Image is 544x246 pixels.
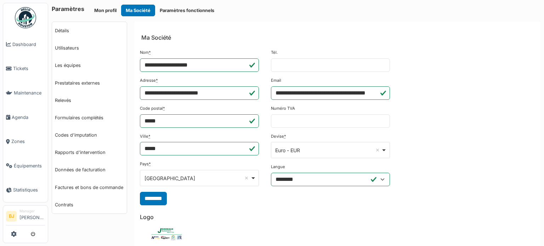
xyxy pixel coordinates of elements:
[12,114,45,121] span: Agenda
[144,175,250,182] div: [GEOGRAPHIC_DATA]
[52,6,84,12] h6: Paramètres
[52,196,127,213] a: Contrats
[140,105,165,111] label: Code postal
[140,78,158,84] label: Adresse
[275,147,381,154] div: Euro - EUR
[52,92,127,109] a: Relevés
[271,105,295,111] label: Numéro TVA
[52,74,127,92] a: Prestataires externes
[52,161,127,178] a: Données de facturation
[149,161,151,166] abbr: Requis
[156,78,158,83] abbr: Requis
[3,105,48,130] a: Agenda
[12,41,45,48] span: Dashboard
[6,211,17,222] li: BJ
[163,106,165,111] abbr: Requis
[149,50,151,55] abbr: Requis
[155,5,219,16] button: Paramètres fonctionnels
[140,161,151,167] label: Pays
[140,50,151,56] label: Nom
[3,154,48,178] a: Équipements
[52,39,127,57] a: Utilisateurs
[90,5,121,16] button: Mon profil
[243,175,250,182] button: Remove item: 'BE'
[141,34,171,41] h6: Ma Société
[140,214,535,221] h6: Logo
[11,138,45,145] span: Zones
[13,187,45,193] span: Statistiques
[121,5,155,16] button: Ma Société
[140,133,151,139] label: Ville
[19,208,45,214] div: Manager
[284,134,286,139] abbr: Requis
[14,90,45,96] span: Maintenance
[52,22,127,39] a: Détails
[15,7,36,28] img: Badge_color-CXgf-gQk.svg
[271,133,286,139] label: Devise
[3,129,48,154] a: Zones
[52,126,127,144] a: Codes d'imputation
[148,134,151,139] abbr: Requis
[19,208,45,224] li: [PERSON_NAME]
[14,162,45,169] span: Équipements
[3,32,48,57] a: Dashboard
[52,57,127,74] a: Les équipes
[271,164,285,170] label: Langue
[13,65,45,72] span: Tickets
[6,208,45,225] a: BJ Manager[PERSON_NAME]
[3,178,48,202] a: Statistiques
[52,109,127,126] a: Formulaires complétés
[3,81,48,105] a: Maintenance
[271,50,278,56] label: Tél.
[3,57,48,81] a: Tickets
[374,147,381,154] button: Remove item: 'EUR'
[271,78,281,84] label: Email
[52,179,127,196] a: Factures et bons de commande
[52,144,127,161] a: Rapports d'intervention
